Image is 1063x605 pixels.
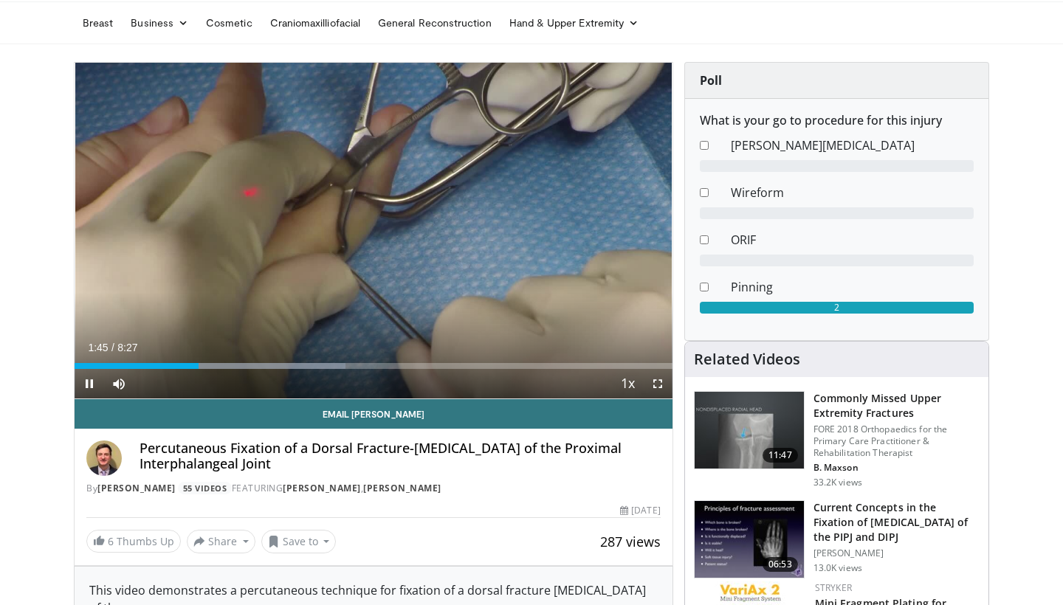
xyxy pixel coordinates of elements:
[75,63,672,399] video-js: Video Player
[75,369,104,398] button: Pause
[720,184,985,201] dd: Wireform
[813,477,862,488] p: 33.2K views
[187,530,255,553] button: Share
[369,8,500,38] a: General Reconstruction
[643,369,672,398] button: Fullscreen
[720,231,985,249] dd: ORIF
[86,530,181,553] a: 6 Thumbs Up
[178,482,232,494] a: 55 Videos
[283,482,361,494] a: [PERSON_NAME]
[695,501,804,578] img: 1e755709-254a-4930-be7d-aa5fbb173ea9.150x105_q85_crop-smart_upscale.jpg
[261,8,369,38] a: Craniomaxilliofacial
[815,581,852,594] a: Stryker
[720,136,985,154] dd: [PERSON_NAME][MEDICAL_DATA]
[117,342,137,353] span: 8:27
[86,440,122,476] img: Avatar
[694,391,980,488] a: 11:47 Commonly Missed Upper Extremity Fractures FORE 2018 Orthopaedics for the Primary Care Pract...
[694,500,980,578] a: 06:53 Current Concepts in the Fixation of [MEDICAL_DATA] of the PIPJ and DIPJ [PERSON_NAME] 13.0K...
[620,504,660,517] div: [DATE]
[97,482,176,494] a: [PERSON_NAME]
[74,8,122,38] a: Breast
[700,72,722,89] strong: Poll
[197,8,261,38] a: Cosmetic
[111,342,114,353] span: /
[700,302,974,314] div: 2
[363,482,441,494] a: [PERSON_NAME]
[75,363,672,369] div: Progress Bar
[122,8,197,38] a: Business
[700,114,974,128] h6: What is your go to procedure for this injury
[261,530,337,553] button: Save to
[813,391,980,421] h3: Commonly Missed Upper Extremity Fractures
[763,557,798,572] span: 06:53
[600,533,661,550] span: 287 views
[88,342,108,353] span: 1:45
[813,423,980,459] p: FORE 2018 Orthopaedics for the Primary Care Practitioner & Rehabilitation Therapist
[694,350,800,368] h4: Related Videos
[86,482,661,495] div: By FEATURING ,
[763,448,798,463] span: 11:47
[108,534,114,548] span: 6
[500,8,648,38] a: Hand & Upper Extremity
[813,547,980,559] p: [PERSON_NAME]
[813,500,980,544] h3: Current Concepts in the Fixation of [MEDICAL_DATA] of the PIPJ and DIPJ
[104,369,134,398] button: Mute
[720,278,985,296] dd: Pinning
[813,562,862,574] p: 13.0K views
[140,440,661,472] h4: Percutaneous Fixation of a Dorsal Fracture-[MEDICAL_DATA] of the Proximal Interphalangeal Joint
[613,369,643,398] button: Playback Rate
[75,399,672,429] a: Email [PERSON_NAME]
[695,392,804,469] img: b2c65235-e098-4cd2-ab0f-914df5e3e270.150x105_q85_crop-smart_upscale.jpg
[813,462,980,474] p: B. Maxson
